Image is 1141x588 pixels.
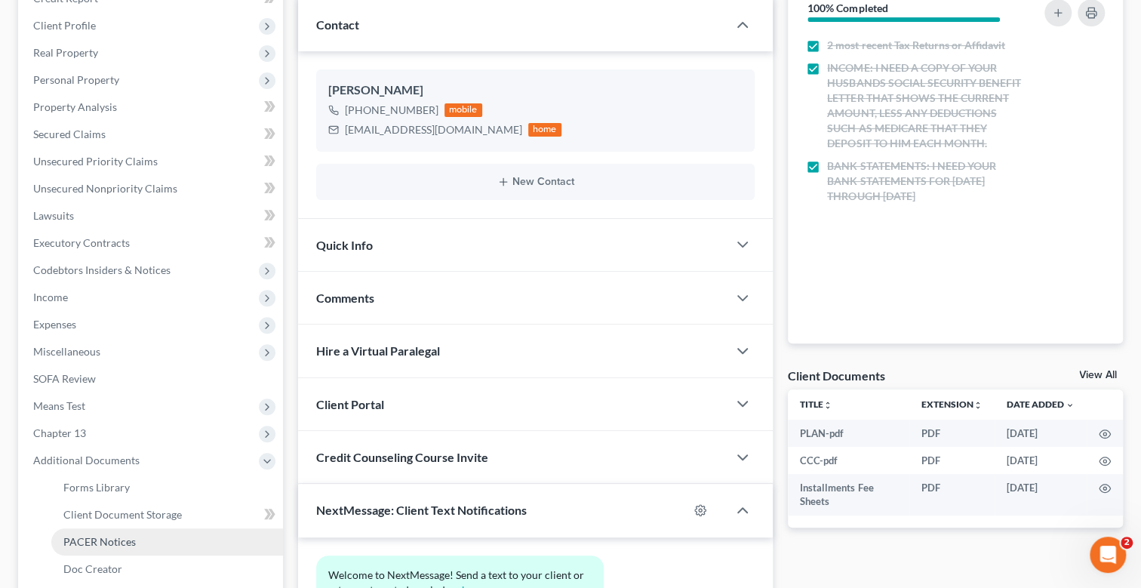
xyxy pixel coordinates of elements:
span: SOFA Review [33,372,96,385]
span: Means Test [33,399,85,412]
td: CCC-pdf [788,447,909,474]
span: Forms Library [63,481,130,494]
span: Income [33,291,68,303]
a: Extensionunfold_more [921,399,983,410]
td: [DATE] [995,474,1087,516]
span: Codebtors Insiders & Notices [33,263,171,276]
a: SOFA Review [21,365,283,393]
div: [PERSON_NAME] [328,82,743,100]
span: Additional Documents [33,454,140,466]
span: Unsecured Nonpriority Claims [33,182,177,195]
td: [DATE] [995,447,1087,474]
span: Unsecured Priority Claims [33,155,158,168]
div: [EMAIL_ADDRESS][DOMAIN_NAME] [345,122,522,137]
i: unfold_more [823,401,832,410]
td: Installments Fee Sheets [788,474,909,516]
a: Forms Library [51,474,283,501]
span: Doc Creator [63,562,122,575]
span: Lawsuits [33,209,74,222]
a: Lawsuits [21,202,283,229]
td: PDF [909,447,995,474]
td: PDF [909,420,995,447]
a: Property Analysis [21,94,283,121]
span: Client Portal [316,397,384,411]
span: Client Profile [33,19,96,32]
td: PDF [909,474,995,516]
a: PACER Notices [51,528,283,556]
div: mobile [444,103,482,117]
span: Personal Property [33,73,119,86]
i: expand_more [1066,401,1075,410]
a: Date Added expand_more [1007,399,1075,410]
a: Titleunfold_more [800,399,832,410]
span: Client Document Storage [63,508,182,521]
span: Comments [316,291,374,305]
a: Doc Creator [51,556,283,583]
span: Hire a Virtual Paralegal [316,343,440,358]
span: Executory Contracts [33,236,130,249]
iframe: Intercom live chat [1090,537,1126,573]
span: 2 [1121,537,1133,549]
div: home [528,123,561,137]
td: PLAN-pdf [788,420,909,447]
div: Client Documents [788,368,884,383]
span: 2 most recent Tax Returns or Affidavit [827,38,1004,53]
span: Chapter 13 [33,426,86,439]
span: BANK STATEMENTS: I NEED YOUR BANK STATEMENTS FOR [DATE] THROUGH [DATE] [827,159,1026,204]
span: Expenses [33,318,76,331]
button: New Contact [328,176,743,188]
span: Miscellaneous [33,345,100,358]
span: PACER Notices [63,535,136,548]
i: unfold_more [973,401,983,410]
span: Credit Counseling Course Invite [316,450,488,464]
a: Unsecured Priority Claims [21,148,283,175]
span: NextMessage: Client Text Notifications [316,503,527,517]
a: Unsecured Nonpriority Claims [21,175,283,202]
strong: 100% Completed [807,2,887,14]
span: Real Property [33,46,98,59]
div: [PHONE_NUMBER] [345,103,438,118]
span: Contact [316,17,359,32]
a: Secured Claims [21,121,283,148]
span: Quick Info [316,238,373,252]
td: [DATE] [995,420,1087,447]
span: Property Analysis [33,100,117,113]
a: View All [1079,370,1117,380]
span: INCOME: I NEED A COPY OF YOUR HUSBANDS SOCIAL SECURITY BENEFIT LETTER THAT SHOWS THE CURRENT AMOU... [827,60,1026,151]
span: Secured Claims [33,128,106,140]
a: Client Document Storage [51,501,283,528]
a: Executory Contracts [21,229,283,257]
